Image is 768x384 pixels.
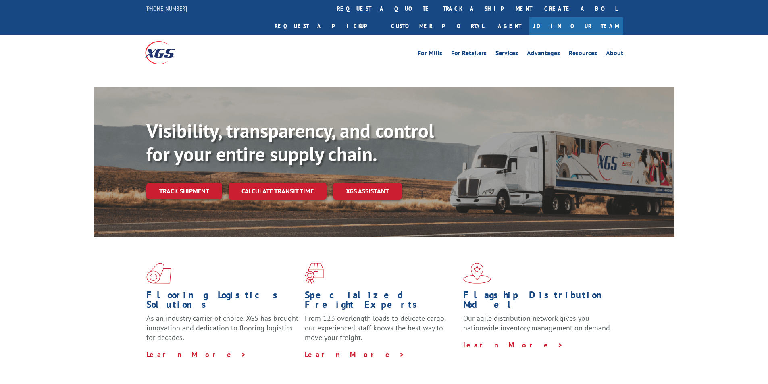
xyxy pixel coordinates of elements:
h1: Flooring Logistics Solutions [146,290,299,313]
a: Advantages [527,50,560,59]
a: For Retailers [451,50,487,59]
a: About [606,50,623,59]
img: xgs-icon-total-supply-chain-intelligence-red [146,263,171,284]
a: Agent [490,17,529,35]
b: Visibility, transparency, and control for your entire supply chain. [146,118,434,166]
span: Our agile distribution network gives you nationwide inventory management on demand. [463,313,612,332]
a: Resources [569,50,597,59]
a: [PHONE_NUMBER] [145,4,187,12]
a: For Mills [418,50,442,59]
a: Track shipment [146,183,222,199]
a: Learn More > [146,350,247,359]
a: Services [495,50,518,59]
a: Calculate transit time [229,183,327,200]
h1: Flagship Distribution Model [463,290,616,313]
a: Customer Portal [385,17,490,35]
a: XGS ASSISTANT [333,183,402,200]
a: Join Our Team [529,17,623,35]
a: Learn More > [305,350,405,359]
a: Request a pickup [268,17,385,35]
img: xgs-icon-focused-on-flooring-red [305,263,324,284]
a: Learn More > [463,340,564,349]
span: As an industry carrier of choice, XGS has brought innovation and dedication to flooring logistics... [146,313,298,342]
img: xgs-icon-flagship-distribution-model-red [463,263,491,284]
h1: Specialized Freight Experts [305,290,457,313]
p: From 123 overlength loads to delicate cargo, our experienced staff knows the best way to move you... [305,313,457,349]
